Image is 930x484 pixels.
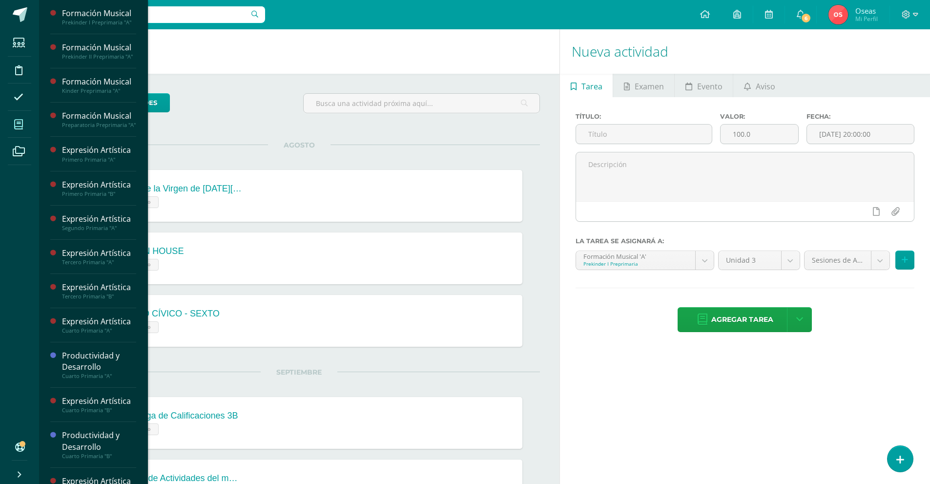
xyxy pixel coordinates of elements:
div: Preparatoria Preprimaria "A" [62,122,136,128]
label: Fecha: [806,113,914,120]
div: ACTO CÍVICO - SEXTO [125,309,219,319]
span: Examen [635,75,664,98]
div: Kinder Preprimaria "A" [62,87,136,94]
a: Expresión ArtísticaTercero Primaria "A" [62,248,136,266]
label: La tarea se asignará a: [576,237,914,245]
a: Formación MusicalKinder Preprimaria "A" [62,76,136,94]
span: Sesiones de Aprendizaje (100.0%) [812,251,864,270]
a: Unidad 3 [719,251,800,270]
div: OPEN HOUSE [125,246,184,256]
a: Sesiones de Aprendizaje (100.0%) [805,251,889,270]
span: 6 [801,13,811,23]
a: Evento [675,74,733,97]
input: Puntos máximos [721,125,799,144]
div: Formación Musical [62,76,136,87]
span: Mi Perfil [855,15,878,23]
a: Aviso [733,74,785,97]
span: Oseas [855,6,878,16]
div: Tercero Primaria "B" [62,293,136,300]
div: Formación Musical [62,8,136,19]
span: Unidad 3 [726,251,774,270]
h1: Actividades [51,29,548,74]
div: Cuarto Primaria "A" [62,327,136,334]
span: AGOSTO [268,141,331,149]
div: Expresión Artística [62,145,136,156]
div: Expresión Artística [62,248,136,259]
span: Evento [697,75,723,98]
a: Formación MusicalPrekinder I Preprimaria "A" [62,8,136,26]
a: Productividad y DesarrolloCuarto Primaria "A" [62,350,136,379]
a: Formación MusicalPreparatoria Preprimaria "A" [62,110,136,128]
div: Formación Musical [62,42,136,53]
img: c1e085937ed53ba2d441701328729041.png [828,5,848,24]
div: Tercero Primaria "A" [62,259,136,266]
div: Cuarto Primaria "B" [62,453,136,460]
div: Día de la Virgen de [DATE][PERSON_NAME] - Asueto [125,184,242,194]
a: Expresión ArtísticaPrimero Primaria "B" [62,179,136,197]
div: Productividad y Desarrollo [62,350,136,373]
input: Fecha de entrega [807,125,914,144]
a: Expresión ArtísticaTercero Primaria "B" [62,282,136,300]
label: Título: [576,113,712,120]
a: Expresión ArtísticaSegundo Primaria "A" [62,213,136,231]
a: Expresión ArtísticaPrimero Primaria "A" [62,145,136,163]
div: Expresión Artística [62,179,136,190]
div: Expresión Artística [62,396,136,407]
div: Segundo Primaria "A" [62,225,136,231]
div: Entrega de Calificaciones 3B [125,411,238,421]
a: Examen [613,74,674,97]
a: Formación MusicalPrekinder II Preprimaria "A" [62,42,136,60]
a: Expresión ArtísticaCuarto Primaria "B" [62,396,136,414]
span: Aviso [756,75,775,98]
input: Busca una actividad próxima aquí... [304,94,539,113]
div: Inicio de Actividades del mes patrio [125,473,242,484]
input: Busca un usuario... [45,6,265,23]
div: Prekinder II Preprimaria "A" [62,53,136,60]
div: Formación Musical 'A' [583,251,688,260]
div: Expresión Artística [62,316,136,327]
h1: Nueva actividad [572,29,918,74]
div: Primero Primaria "A" [62,156,136,163]
div: Prekinder I Preprimaria [583,260,688,267]
span: Agregar tarea [711,308,773,332]
span: Tarea [581,75,602,98]
a: Tarea [560,74,613,97]
span: SEPTIEMBRE [261,368,337,377]
a: Formación Musical 'A'Prekinder I Preprimaria [576,251,714,270]
div: Prekinder I Preprimaria "A" [62,19,136,26]
a: Productividad y DesarrolloCuarto Primaria "B" [62,430,136,459]
input: Título [576,125,712,144]
div: Expresión Artística [62,282,136,293]
div: Productividad y Desarrollo [62,430,136,452]
div: Formación Musical [62,110,136,122]
div: Expresión Artística [62,213,136,225]
div: Cuarto Primaria "A" [62,373,136,379]
label: Valor: [720,113,799,120]
div: Primero Primaria "B" [62,190,136,197]
a: Expresión ArtísticaCuarto Primaria "A" [62,316,136,334]
div: Cuarto Primaria "B" [62,407,136,414]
